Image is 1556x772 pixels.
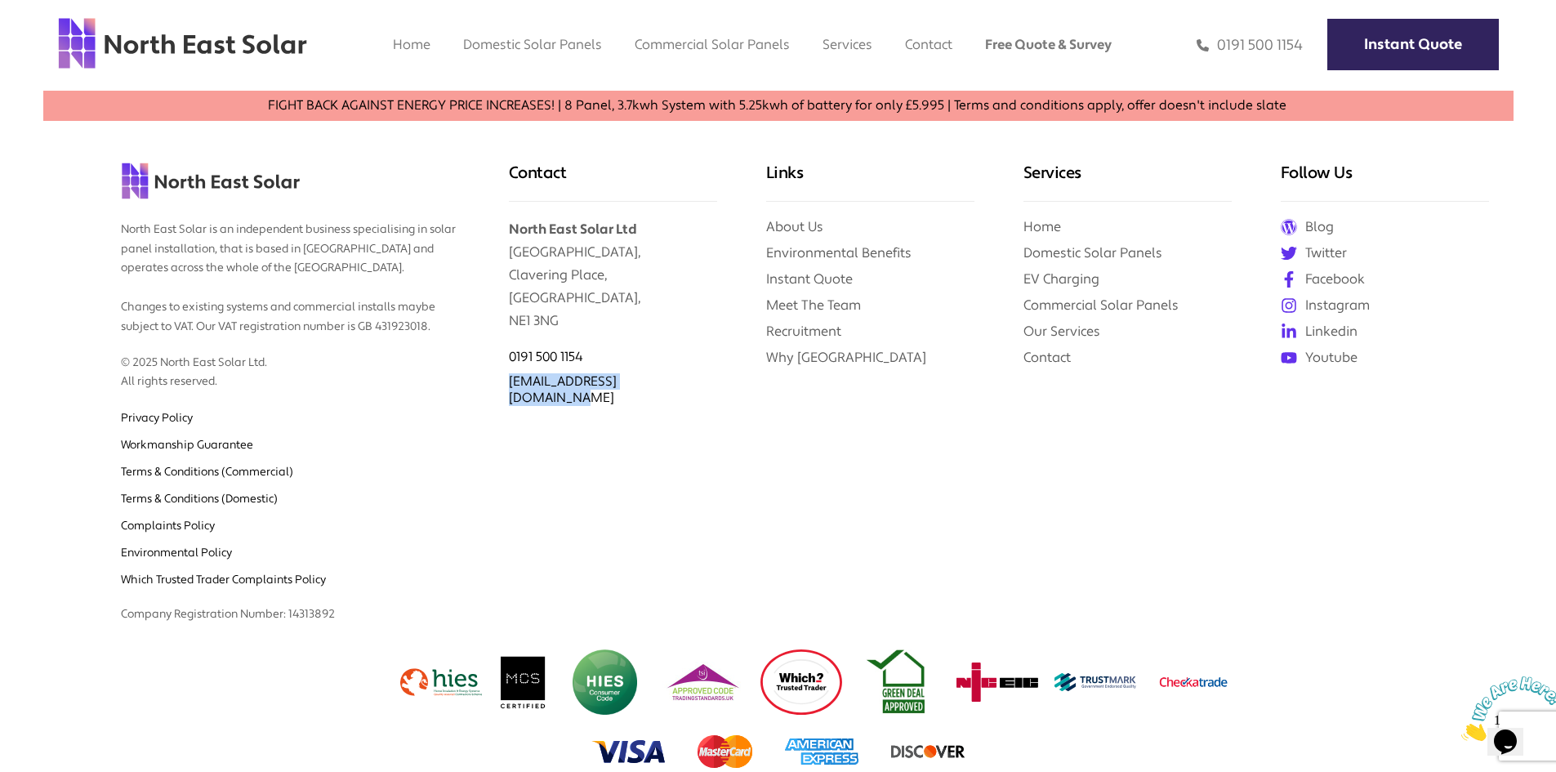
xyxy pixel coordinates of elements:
[509,162,717,202] h3: Contact
[1281,244,1489,262] a: Twitter
[766,323,841,340] a: Recruitment
[498,649,548,715] img: MCS logo
[1281,297,1297,314] img: instagram icon
[766,162,974,202] h3: Links
[463,36,602,53] a: Domestic Solar Panels
[1281,297,1489,315] a: Instagram
[1281,218,1489,236] a: Blog
[760,649,842,715] img: which logo
[121,573,326,587] a: Which Trusted Trader Complaints Policy
[7,7,13,20] span: 1
[121,411,193,426] a: Privacy Policy
[1281,323,1489,341] a: Linkedin
[121,465,293,480] a: Terms & Conditions (Commercial)
[1281,219,1297,235] img: Wordpress icon
[1455,670,1556,747] iframe: chat widget
[121,337,460,393] p: © 2025 North East Solar Ltd. All rights reserved.
[121,589,460,625] p: Company Registration Number: 14313892
[785,735,858,768] img: Accepting AmericanExpress
[635,36,790,53] a: Commercial Solar Panels
[1023,297,1179,314] a: Commercial Solar Panels
[766,270,853,288] a: Instant Quote
[1023,218,1061,235] a: Home
[662,649,744,715] img: TSI Logo
[1281,350,1297,366] img: youtube icon
[766,244,912,261] a: Environmental Benefits
[1023,323,1100,340] a: Our Services
[121,162,301,200] img: north east solar logo
[121,546,232,560] a: Environmental Policy
[985,36,1112,53] a: Free Quote & Survey
[766,297,861,314] a: Meet The Team
[1023,349,1071,366] a: Contact
[823,36,872,53] a: Services
[564,649,646,715] img: HIES Logo
[1281,271,1297,288] img: facebook icon
[1023,162,1232,202] h3: Services
[858,649,940,715] img: Green deal approved logo
[509,202,717,332] p: [GEOGRAPHIC_DATA], Clavering Place, [GEOGRAPHIC_DATA], NE1 3NG
[766,349,926,366] a: Why [GEOGRAPHIC_DATA]
[7,7,108,71] img: Chat attention grabber
[1281,245,1297,261] img: twitter icon
[1281,349,1489,367] a: Youtube
[121,204,460,337] p: North East Solar is an independent business specialising in solar panel installation, that is bas...
[400,649,482,715] img: hies logo
[698,735,752,768] img: Accepting MasterCard
[956,649,1038,715] img: NicEic Logo
[1197,36,1209,55] img: phone icon
[1281,162,1489,202] h3: Follow Us
[393,36,430,53] a: Home
[121,438,253,453] a: Workmanship Guarantee
[766,218,823,235] a: About Us
[509,221,636,238] b: North East Solar Ltd
[1281,270,1489,288] a: Facebook
[891,735,965,768] img: Accepting Discover
[121,492,278,506] a: Terms & Conditions (Domestic)
[1197,36,1303,55] a: 0191 500 1154
[1023,270,1099,288] a: EV Charging
[57,16,308,70] img: north east solar logo
[509,349,583,365] a: 0191 500 1154
[1054,649,1136,715] img: Trustmark Logo
[121,519,215,533] a: Complaints Policy
[1327,19,1499,70] a: Instant Quote
[591,735,665,768] img: Accepting Visa
[1281,324,1297,340] img: linkedin icon
[1023,244,1162,261] a: Domestic Solar Panels
[905,36,952,53] a: Contact
[509,373,617,406] a: [EMAIL_ADDRESS][DOMAIN_NAME]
